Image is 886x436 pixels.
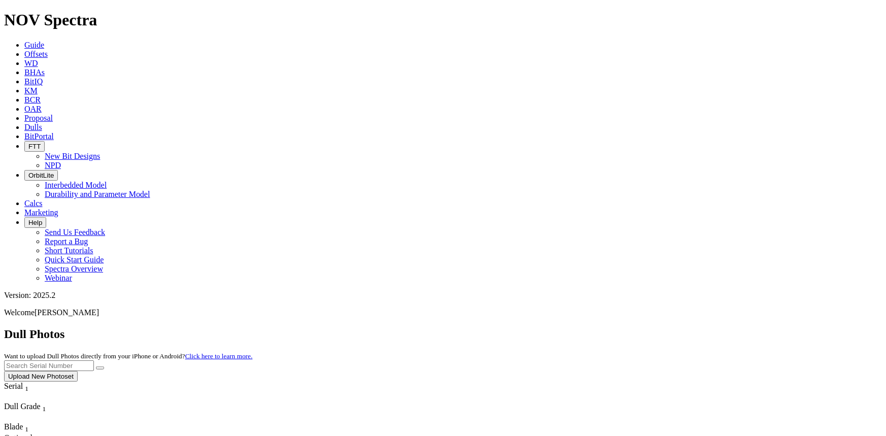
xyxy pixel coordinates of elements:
span: [PERSON_NAME] [35,308,99,317]
a: Durability and Parameter Model [45,190,150,198]
a: Send Us Feedback [45,228,105,237]
span: Blade [4,422,23,431]
a: Spectra Overview [45,264,103,273]
a: Proposal [24,114,53,122]
div: Serial Sort None [4,382,47,393]
span: Serial [4,382,23,390]
sub: 1 [25,385,28,392]
button: FTT [24,141,45,152]
a: Quick Start Guide [45,255,104,264]
span: Sort None [25,422,28,431]
span: Dull Grade [4,402,41,411]
a: Guide [24,41,44,49]
a: New Bit Designs [45,152,100,160]
span: Sort None [43,402,46,411]
a: BitPortal [24,132,54,141]
span: Sort None [25,382,28,390]
span: OrbitLite [28,172,54,179]
div: Dull Grade Sort None [4,402,75,413]
a: Calcs [24,199,43,208]
div: Blade Sort None [4,422,40,433]
a: BitIQ [24,77,43,86]
a: Interbedded Model [45,181,107,189]
button: Help [24,217,46,228]
input: Search Serial Number [4,360,94,371]
div: Column Menu [4,393,47,402]
button: Upload New Photoset [4,371,78,382]
a: Report a Bug [45,237,88,246]
a: NPD [45,161,61,170]
a: KM [24,86,38,95]
a: BHAs [24,68,45,77]
div: Version: 2025.2 [4,291,882,300]
span: Help [28,219,42,226]
div: Sort None [4,382,47,402]
a: OAR [24,105,42,113]
a: BCR [24,95,41,104]
a: Webinar [45,274,72,282]
h1: NOV Spectra [4,11,882,29]
a: Short Tutorials [45,246,93,255]
a: Marketing [24,208,58,217]
div: Sort None [4,402,75,422]
a: Offsets [24,50,48,58]
div: Column Menu [4,413,75,422]
p: Welcome [4,308,882,317]
div: Sort None [4,422,40,433]
h2: Dull Photos [4,327,882,341]
small: Want to upload Dull Photos directly from your iPhone or Android? [4,352,252,360]
a: WD [24,59,38,68]
button: OrbitLite [24,170,58,181]
a: Dulls [24,123,42,131]
span: FTT [28,143,41,150]
a: Click here to learn more. [185,352,253,360]
sub: 1 [43,405,46,413]
sub: 1 [25,425,28,433]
